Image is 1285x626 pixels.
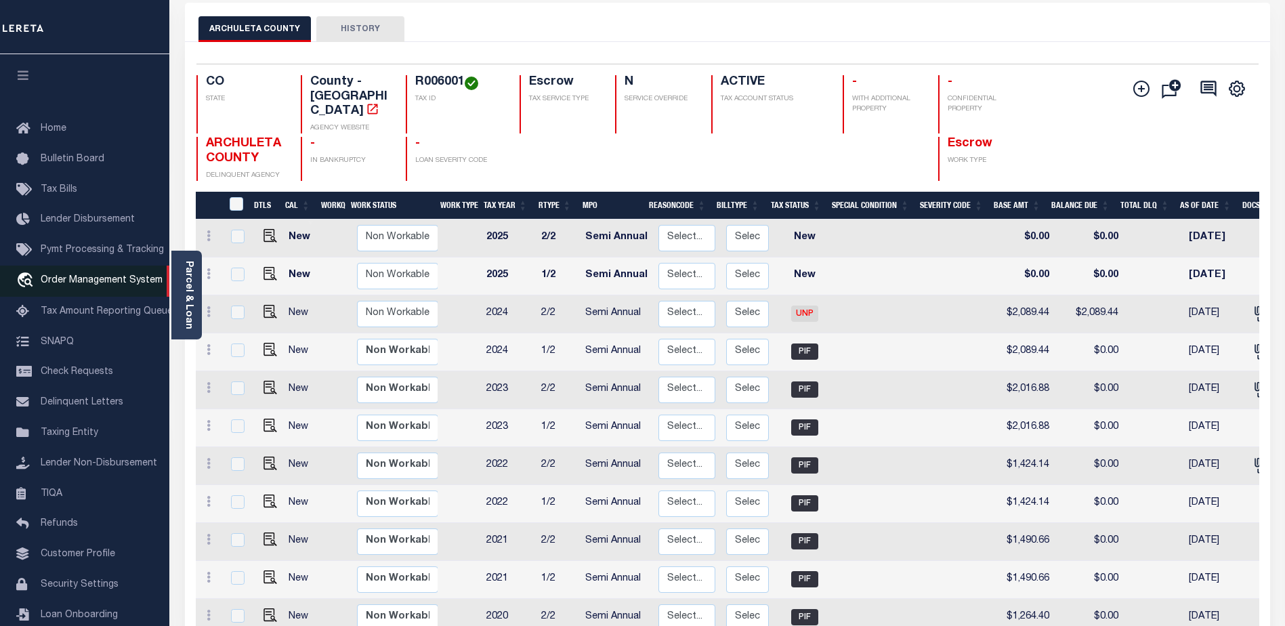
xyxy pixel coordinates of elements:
td: $0.00 [997,257,1055,295]
th: Work Type [435,192,478,220]
td: $0.00 [1055,220,1124,257]
span: - [852,76,857,88]
span: Check Requests [41,367,113,377]
td: 2024 [481,333,536,371]
span: PIF [791,495,818,512]
h4: CO [206,75,285,90]
td: 2021 [481,561,536,599]
th: WorkQ [316,192,345,220]
td: 2/2 [536,295,580,333]
p: DELINQUENT AGENCY [206,171,285,181]
td: [DATE] [1183,333,1245,371]
td: New [283,333,320,371]
td: $0.00 [997,220,1055,257]
span: Tax Bills [41,185,77,194]
td: New [283,371,320,409]
td: Semi Annual [580,295,653,333]
span: Taxing Entity [41,428,98,438]
p: WITH ADDITIONAL PROPERTY [852,94,923,114]
span: Tax Amount Reporting Queue [41,307,173,316]
th: CAL: activate to sort column ascending [280,192,316,220]
td: $2,089.44 [1055,295,1124,333]
i: travel_explore [16,272,38,290]
span: Pymt Processing & Tracking [41,245,164,255]
p: SERVICE OVERRIDE [625,94,695,104]
th: &nbsp;&nbsp;&nbsp;&nbsp;&nbsp;&nbsp;&nbsp;&nbsp;&nbsp;&nbsp; [196,192,222,220]
td: $2,089.44 [997,295,1055,333]
td: $2,089.44 [997,333,1055,371]
td: New [283,523,320,561]
td: 1/2 [536,561,580,599]
p: LOAN SEVERITY CODE [415,156,503,166]
td: $1,490.66 [997,561,1055,599]
td: 2/2 [536,447,580,485]
span: PIF [791,381,818,398]
th: Tax Year: activate to sort column ascending [478,192,533,220]
span: - [415,138,420,150]
td: New [283,409,320,447]
p: AGENCY WEBSITE [310,123,389,133]
td: $0.00 [1055,371,1124,409]
td: 2/2 [536,371,580,409]
td: $0.00 [1055,485,1124,523]
td: [DATE] [1183,409,1245,447]
td: [DATE] [1183,295,1245,333]
span: Loan Onboarding [41,610,118,620]
td: 1/2 [536,257,580,295]
p: STATE [206,94,285,104]
span: PIF [791,343,818,360]
td: Semi Annual [580,371,653,409]
p: IN BANKRUPTCY [310,156,389,166]
td: 1/2 [536,409,580,447]
span: ARCHULETA COUNTY [206,138,281,165]
td: 2023 [481,371,536,409]
span: PIF [791,533,818,549]
span: Refunds [41,519,78,528]
span: Lender Disbursement [41,215,135,224]
td: $2,016.88 [997,371,1055,409]
span: PIF [791,609,818,625]
td: New [283,447,320,485]
span: Home [41,124,66,133]
th: RType: activate to sort column ascending [533,192,577,220]
td: Semi Annual [580,257,653,295]
span: PIF [791,457,818,474]
td: [DATE] [1183,447,1245,485]
td: $2,016.88 [997,409,1055,447]
th: Tax Status: activate to sort column ascending [765,192,826,220]
p: TAX SERVICE TYPE [529,94,599,104]
th: DTLS [249,192,280,220]
h4: Escrow [529,75,599,90]
th: Base Amt: activate to sort column ascending [988,192,1046,220]
td: New [283,220,320,257]
h4: N [625,75,695,90]
th: MPO [577,192,644,220]
p: TAX ACCOUNT STATUS [721,94,826,104]
span: UNP [791,306,818,322]
th: BillType: activate to sort column ascending [711,192,765,220]
h4: ACTIVE [721,75,826,90]
td: [DATE] [1183,257,1245,295]
td: New [283,257,320,295]
td: New [283,561,320,599]
td: New [283,485,320,523]
td: [DATE] [1183,220,1245,257]
td: $1,490.66 [997,523,1055,561]
p: CONFIDENTIAL PROPERTY [948,94,1027,114]
span: Bulletin Board [41,154,104,164]
td: Semi Annual [580,409,653,447]
span: PIF [791,419,818,436]
th: ReasonCode: activate to sort column ascending [644,192,711,220]
td: 2022 [481,447,536,485]
th: &nbsp; [222,192,249,220]
td: [DATE] [1183,523,1245,561]
span: Delinquent Letters [41,398,123,407]
th: Special Condition: activate to sort column ascending [826,192,914,220]
td: $1,424.14 [997,485,1055,523]
a: Parcel & Loan [184,261,193,329]
th: Balance Due: activate to sort column ascending [1046,192,1115,220]
td: $0.00 [1055,333,1124,371]
td: New [774,220,835,257]
td: $1,424.14 [997,447,1055,485]
td: Semi Annual [580,485,653,523]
